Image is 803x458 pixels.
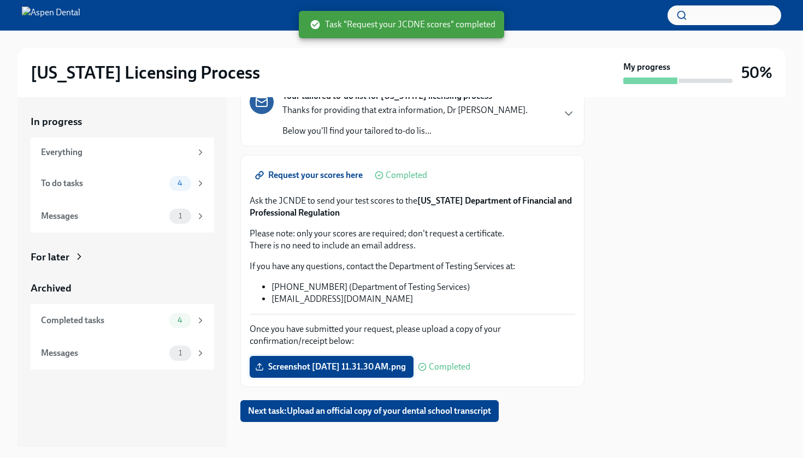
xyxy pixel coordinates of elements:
[386,171,427,180] span: Completed
[250,260,575,272] p: If you have any questions, contact the Department of Testing Services at:
[429,362,470,371] span: Completed
[172,349,188,357] span: 1
[310,19,495,31] span: Task "Request your JCDNE scores" completed
[31,115,214,129] a: In progress
[282,104,528,116] p: Thanks for providing that extra information, Dr [PERSON_NAME].
[31,62,260,84] h2: [US_STATE] Licensing Process
[22,7,80,24] img: Aspen Dental
[31,250,69,264] div: For later
[257,361,406,372] span: Screenshot [DATE] 11.31.30 AM.png
[271,281,575,293] li: [PHONE_NUMBER] (Department of Testing Services)
[41,177,165,189] div: To do tasks
[41,347,165,359] div: Messages
[250,323,575,347] p: Once you have submitted your request, please upload a copy of your confirmation/receipt below:
[31,167,214,200] a: To do tasks4
[248,406,491,417] span: Next task : Upload an official copy of your dental school transcript
[31,337,214,370] a: Messages1
[250,356,414,378] label: Screenshot [DATE] 11.31.30 AM.png
[171,179,189,187] span: 4
[623,61,670,73] strong: My progress
[741,63,772,82] h3: 50%
[31,138,214,167] a: Everything
[240,400,499,422] button: Next task:Upload an official copy of your dental school transcript
[250,164,370,186] a: Request your scores here
[172,212,188,220] span: 1
[250,228,575,252] p: Please note: only your scores are required; don't request a certificate. There is no need to incl...
[41,146,191,158] div: Everything
[282,125,528,137] p: Below you'll find your tailored to-do lis...
[41,210,165,222] div: Messages
[31,250,214,264] a: For later
[31,281,214,295] a: Archived
[31,304,214,337] a: Completed tasks4
[31,200,214,233] a: Messages1
[171,316,189,324] span: 4
[257,170,363,181] span: Request your scores here
[41,314,165,326] div: Completed tasks
[250,195,575,219] p: Ask the JCNDE to send your test scores to the
[271,293,575,305] li: [EMAIL_ADDRESS][DOMAIN_NAME]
